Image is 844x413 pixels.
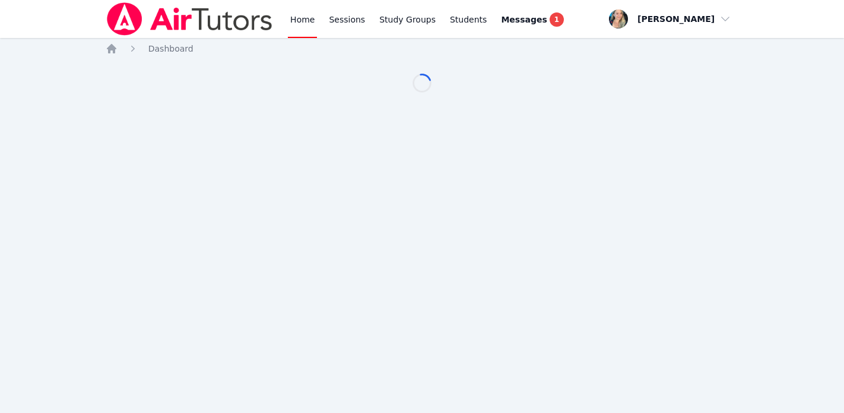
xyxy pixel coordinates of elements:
[148,44,193,53] span: Dashboard
[106,2,274,36] img: Air Tutors
[106,43,739,55] nav: Breadcrumb
[501,14,547,26] span: Messages
[550,12,564,27] span: 1
[148,43,193,55] a: Dashboard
